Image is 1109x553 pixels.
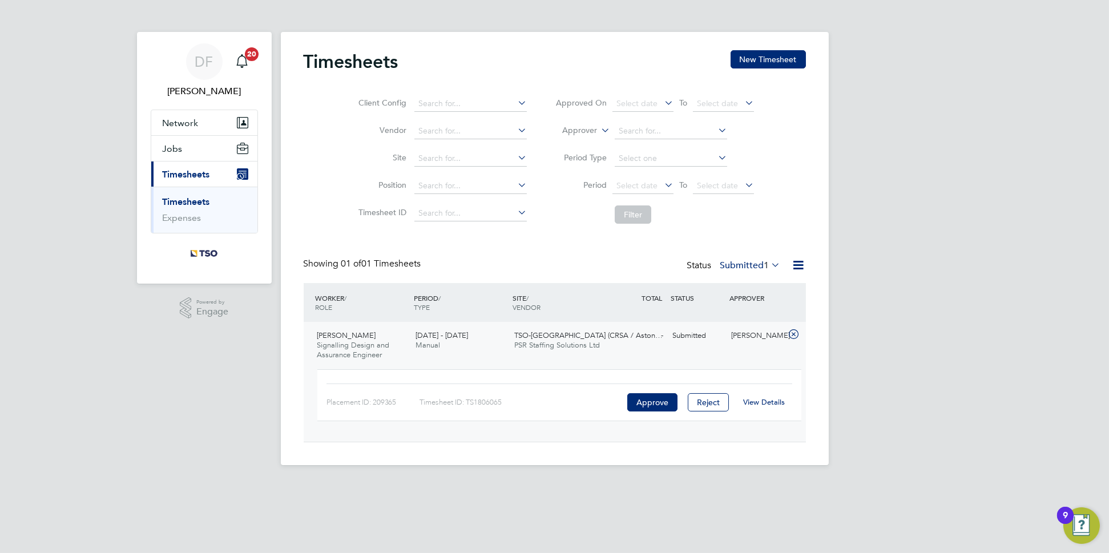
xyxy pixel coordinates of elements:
[151,136,257,161] button: Jobs
[245,47,259,61] span: 20
[642,293,662,302] span: TOTAL
[627,393,678,411] button: Approve
[163,118,199,128] span: Network
[195,54,213,69] span: DF
[668,326,727,345] div: Submitted
[355,125,406,135] label: Vendor
[151,162,257,187] button: Timesheets
[163,196,210,207] a: Timesheets
[731,50,806,68] button: New Timesheet
[151,187,257,233] div: Timesheets
[180,297,228,319] a: Powered byEngage
[326,393,420,411] div: Placement ID: 209365
[416,340,440,350] span: Manual
[513,302,541,312] span: VENDOR
[526,293,529,302] span: /
[184,245,224,263] img: tso-uk-logo-retina.png
[514,330,663,340] span: TSO-[GEOGRAPHIC_DATA] (CRSA / Aston…
[414,151,527,167] input: Search for...
[163,212,201,223] a: Expenses
[555,98,607,108] label: Approved On
[676,95,691,110] span: To
[316,302,333,312] span: ROLE
[163,143,183,154] span: Jobs
[317,340,390,360] span: Signalling Design and Assurance Engineer
[420,393,624,411] div: Timesheet ID: TS1806065
[555,152,607,163] label: Period Type
[137,32,272,284] nav: Main navigation
[438,293,441,302] span: /
[317,330,376,340] span: [PERSON_NAME]
[151,84,258,98] span: Dean Fisher
[355,152,406,163] label: Site
[414,178,527,194] input: Search for...
[616,180,658,191] span: Select date
[414,123,527,139] input: Search for...
[514,340,600,350] span: PSR Staffing Solutions Ltd
[727,326,786,345] div: [PERSON_NAME]
[414,205,527,221] input: Search for...
[687,258,783,274] div: Status
[304,50,398,73] h2: Timesheets
[510,288,608,317] div: SITE
[615,123,727,139] input: Search for...
[355,207,406,217] label: Timesheet ID
[345,293,347,302] span: /
[355,98,406,108] label: Client Config
[341,258,362,269] span: 01 of
[688,393,729,411] button: Reject
[1063,507,1100,544] button: Open Resource Center, 9 new notifications
[1063,515,1068,530] div: 9
[151,43,258,98] a: DF[PERSON_NAME]
[608,326,668,345] div: -
[341,258,421,269] span: 01 Timesheets
[231,43,253,80] a: 20
[151,110,257,135] button: Network
[668,288,727,308] div: STATUS
[414,96,527,112] input: Search for...
[764,260,769,271] span: 1
[555,180,607,190] label: Period
[313,288,412,317] div: WORKER
[676,177,691,192] span: To
[697,98,738,108] span: Select date
[615,205,651,224] button: Filter
[196,297,228,307] span: Powered by
[416,330,468,340] span: [DATE] - [DATE]
[546,125,597,136] label: Approver
[615,151,727,167] input: Select one
[196,307,228,317] span: Engage
[411,288,510,317] div: PERIOD
[743,397,785,407] a: View Details
[355,180,406,190] label: Position
[616,98,658,108] span: Select date
[727,288,786,308] div: APPROVER
[163,169,210,180] span: Timesheets
[720,260,781,271] label: Submitted
[414,302,430,312] span: TYPE
[304,258,424,270] div: Showing
[697,180,738,191] span: Select date
[151,245,258,263] a: Go to home page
